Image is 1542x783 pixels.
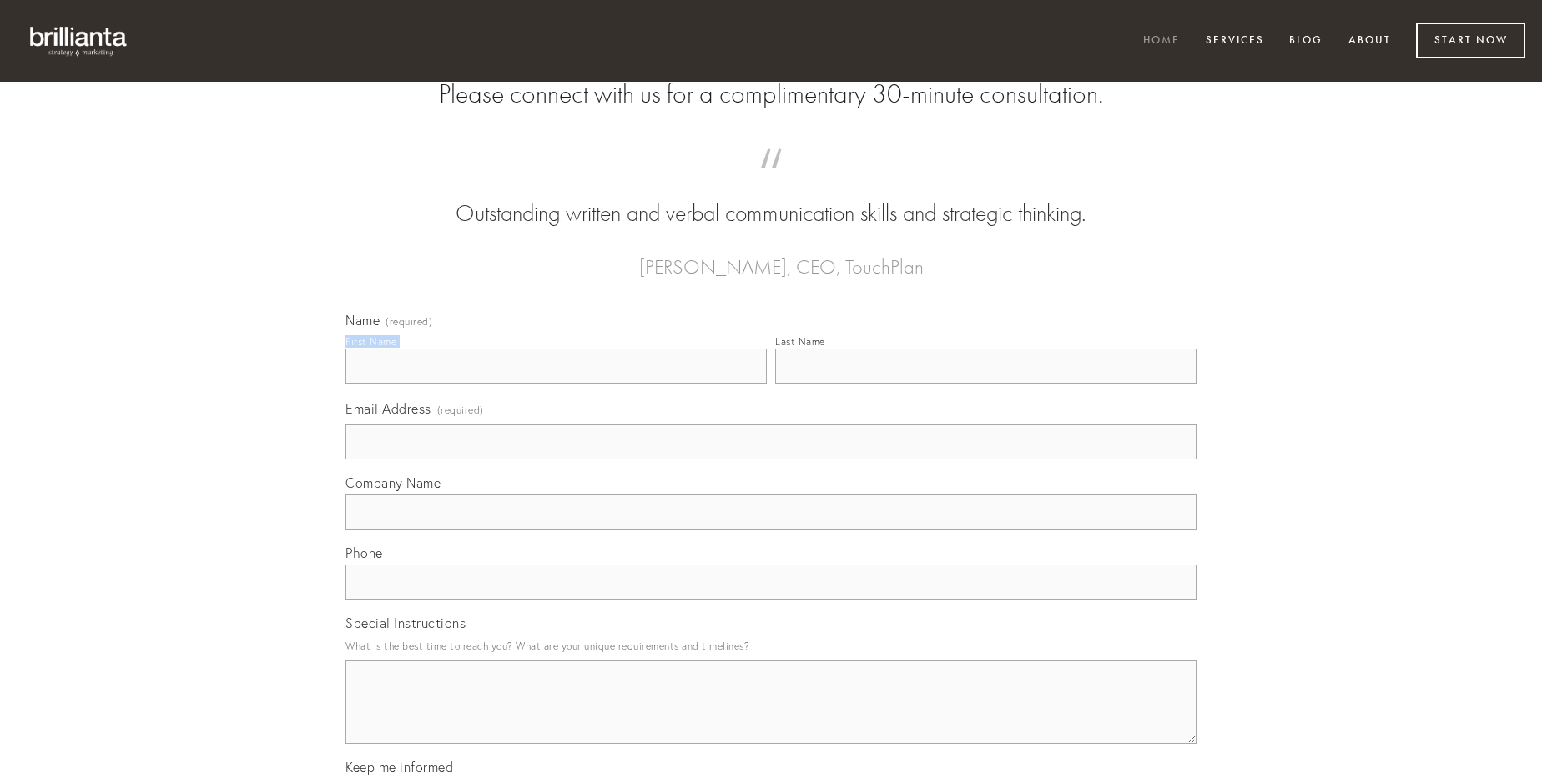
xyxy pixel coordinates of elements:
[345,615,466,631] span: Special Instructions
[345,312,380,329] span: Name
[345,635,1197,657] p: What is the best time to reach you? What are your unique requirements and timelines?
[345,78,1197,110] h2: Please connect with us for a complimentary 30-minute consultation.
[345,335,396,348] div: First Name
[385,317,432,327] span: (required)
[372,230,1170,284] figcaption: — [PERSON_NAME], CEO, TouchPlan
[345,759,453,775] span: Keep me informed
[345,474,441,491] span: Company Name
[1195,28,1275,55] a: Services
[17,17,142,65] img: brillianta - research, strategy, marketing
[775,335,825,348] div: Last Name
[372,165,1170,230] blockquote: Outstanding written and verbal communication skills and strategic thinking.
[1132,28,1191,55] a: Home
[372,165,1170,198] span: “
[1338,28,1402,55] a: About
[437,399,484,421] span: (required)
[345,545,383,561] span: Phone
[1278,28,1333,55] a: Blog
[1416,23,1525,58] a: Start Now
[345,400,431,417] span: Email Address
